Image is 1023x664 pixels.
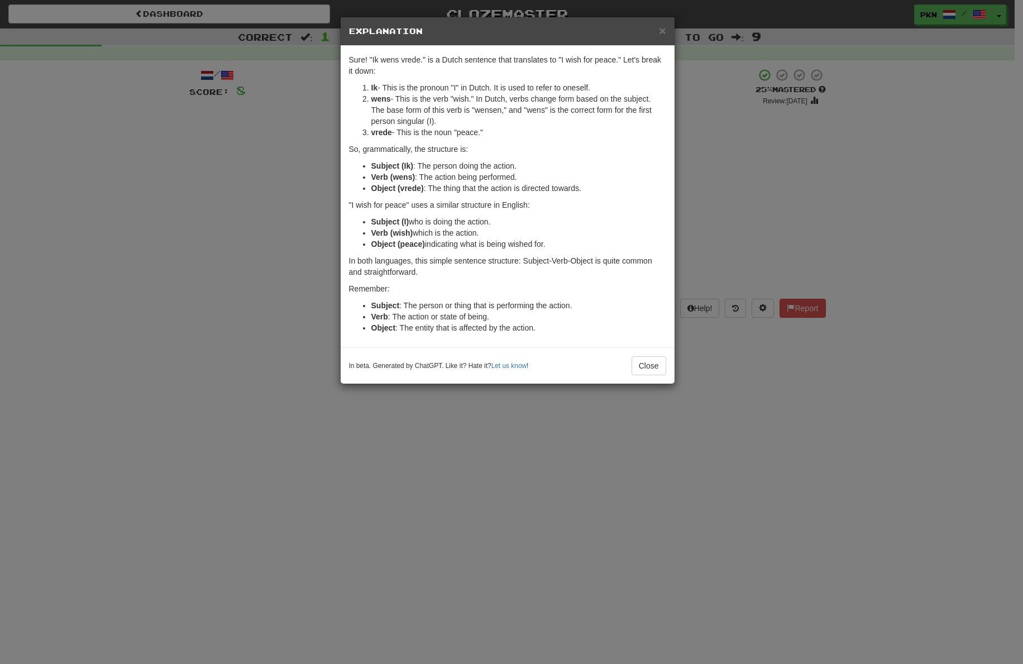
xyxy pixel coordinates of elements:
[349,283,666,294] p: Remember:
[371,160,666,171] li: : The person doing the action.
[371,93,666,127] li: - This is the verb "wish." In Dutch, verbs change form based on the subject. The base form of thi...
[371,240,425,249] strong: Object (peace)
[371,161,413,170] strong: Subject (Ik)
[349,144,666,155] p: So, grammatically, the structure is:
[371,184,424,193] strong: Object (vrede)
[349,54,666,77] p: Sure! "Ik wens vrede." is a Dutch sentence that translates to "I wish for peace." Let's break it ...
[371,227,666,238] li: which is the action.
[371,216,666,227] li: who is doing the action.
[371,127,666,138] li: - This is the noun "peace."
[659,24,666,37] span: ×
[371,82,666,93] li: - This is the pronoun "I" in Dutch. It is used to refer to oneself.
[371,312,388,321] strong: Verb
[371,301,400,310] strong: Subject
[371,94,391,103] strong: wens
[371,322,666,333] li: : The entity that is affected by the action.
[371,311,666,322] li: : The action or state of being.
[491,362,527,370] a: Let us know
[371,217,409,226] strong: Subject (I)
[371,323,396,332] strong: Object
[349,26,666,37] h5: Explanation
[371,173,415,181] strong: Verb (wens)
[349,255,666,278] p: In both languages, this simple sentence structure: Subject-Verb-Object is quite common and straig...
[371,83,378,92] strong: Ik
[349,361,529,371] small: In beta. Generated by ChatGPT. Like it? Hate it? !
[371,183,666,194] li: : The thing that the action is directed towards.
[349,199,666,211] p: "I wish for peace" uses a similar structure in English:
[371,128,392,137] strong: vrede
[371,171,666,183] li: : The action being performed.
[371,228,413,237] strong: Verb (wish)
[659,25,666,36] button: Close
[632,356,666,375] button: Close
[371,238,666,250] li: indicating what is being wished for.
[371,300,666,311] li: : The person or thing that is performing the action.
